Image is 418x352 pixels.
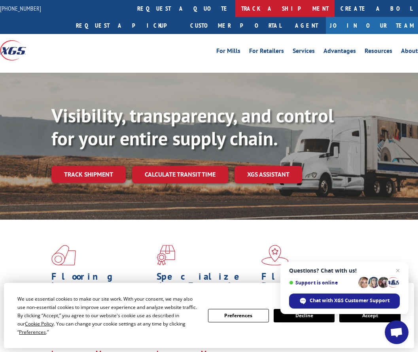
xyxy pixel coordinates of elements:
[261,272,361,304] h1: Flagship Distribution Model
[25,320,54,327] span: Cookie Policy
[393,266,403,275] span: Close chat
[208,309,269,322] button: Preferences
[249,48,284,56] a: For Retailers
[51,245,76,265] img: xgs-icon-total-supply-chain-intelligence-red
[274,309,335,322] button: Decline
[289,280,356,286] span: Support is online
[4,283,414,348] div: Cookie Consent Prompt
[51,103,334,151] b: Visibility, transparency, and control for your entire supply chain.
[157,245,175,265] img: xgs-icon-focused-on-flooring-red
[385,320,409,344] div: Open chat
[157,272,256,304] h1: Specialized Freight Experts
[261,245,289,265] img: xgs-icon-flagship-distribution-model-red
[287,17,326,34] a: Agent
[70,17,184,34] a: Request a pickup
[323,48,356,56] a: Advantages
[293,48,315,56] a: Services
[51,272,151,304] h1: Flooring Logistics Solutions
[19,329,46,335] span: Preferences
[51,166,126,183] a: Track shipment
[261,340,360,349] a: Learn More >
[216,48,240,56] a: For Mills
[235,166,302,183] a: XGS ASSISTANT
[289,294,400,309] div: Chat with XGS Customer Support
[184,17,287,34] a: Customer Portal
[365,48,392,56] a: Resources
[132,166,228,183] a: Calculate transit time
[339,309,400,322] button: Accept
[401,48,418,56] a: About
[310,297,390,304] span: Chat with XGS Customer Support
[289,267,400,274] span: Questions? Chat with us!
[326,17,418,34] a: Join Our Team
[17,295,198,336] div: We use essential cookies to make our site work. With your consent, we may also use non-essential ...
